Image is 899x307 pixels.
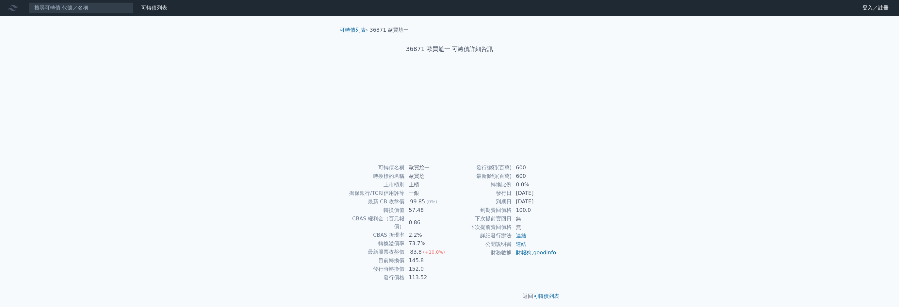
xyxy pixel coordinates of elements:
[342,214,405,231] td: CBAS 權利金（百元報價）
[516,241,526,247] a: 連結
[405,239,449,248] td: 73.7%
[342,273,405,282] td: 發行價格
[512,248,557,257] td: ,
[342,231,405,239] td: CBAS 折現率
[342,197,405,206] td: 最新 CB 收盤價
[405,172,449,180] td: 歐買尬
[512,223,557,231] td: 無
[405,206,449,214] td: 57.48
[141,5,167,11] a: 可轉債列表
[29,2,133,13] input: 搜尋可轉債 代號／名稱
[405,163,449,172] td: 歐買尬一
[405,265,449,273] td: 152.0
[512,214,557,223] td: 無
[512,163,557,172] td: 600
[449,172,512,180] td: 最新餘額(百萬)
[342,239,405,248] td: 轉換溢價率
[449,240,512,248] td: 公開說明書
[409,248,423,256] div: 83.8
[512,197,557,206] td: [DATE]
[423,249,445,255] span: (+10.0%)
[405,256,449,265] td: 145.8
[857,3,894,13] a: 登入／註冊
[426,199,437,204] span: (0%)
[340,27,366,33] a: 可轉債列表
[512,206,557,214] td: 100.0
[342,265,405,273] td: 發行時轉換價
[405,273,449,282] td: 113.52
[405,180,449,189] td: 上櫃
[866,276,899,307] iframe: Chat Widget
[409,198,426,206] div: 99.85
[405,231,449,239] td: 2.2%
[533,293,559,299] a: 可轉債列表
[516,232,526,239] a: 連結
[449,248,512,257] td: 財務數據
[449,189,512,197] td: 發行日
[449,180,512,189] td: 轉換比例
[516,249,531,256] a: 財報狗
[340,26,368,34] li: ›
[449,197,512,206] td: 到期日
[405,214,449,231] td: 0.86
[449,231,512,240] td: 詳細發行辦法
[533,249,556,256] a: goodinfo
[512,180,557,189] td: 0.0%
[335,292,564,300] p: 返回
[342,180,405,189] td: 上市櫃別
[335,44,564,54] h1: 36871 歐買尬一 可轉債詳細資訊
[342,248,405,256] td: 最新股票收盤價
[449,163,512,172] td: 發行總額(百萬)
[512,189,557,197] td: [DATE]
[342,256,405,265] td: 目前轉換價
[342,163,405,172] td: 可轉債名稱
[370,26,409,34] li: 36871 歐買尬一
[342,172,405,180] td: 轉換標的名稱
[449,223,512,231] td: 下次提前賣回價格
[342,189,405,197] td: 擔保銀行/TCRI信用評等
[449,214,512,223] td: 下次提前賣回日
[405,189,449,197] td: 一銀
[342,206,405,214] td: 轉換價值
[449,206,512,214] td: 到期賣回價格
[512,172,557,180] td: 600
